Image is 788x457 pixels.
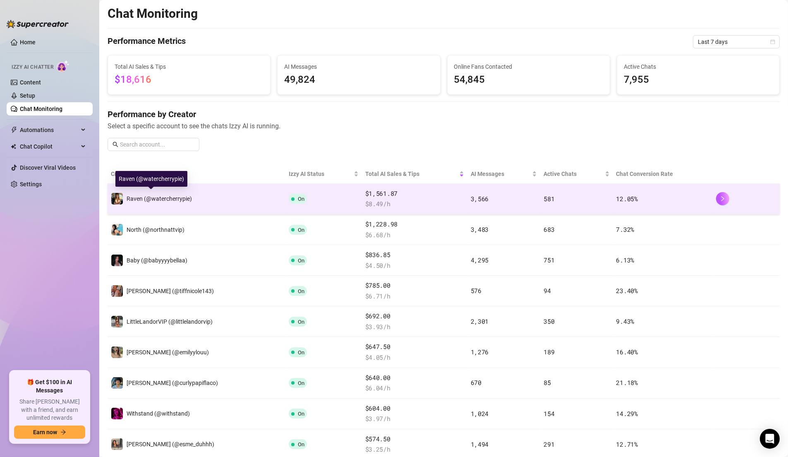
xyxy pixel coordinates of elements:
[20,79,41,86] a: Content
[760,429,780,449] div: Open Intercom Messenger
[298,441,304,447] span: On
[471,225,489,233] span: 3,483
[544,195,554,203] span: 581
[365,434,464,444] span: $574.50
[20,92,35,99] a: Setup
[471,409,489,418] span: 1,024
[298,349,304,356] span: On
[454,72,603,88] span: 54,845
[298,257,304,264] span: On
[616,225,635,233] span: 7.32 %
[471,317,489,325] span: 2,301
[20,164,76,171] a: Discover Viral Videos
[60,429,66,435] span: arrow-right
[298,196,304,202] span: On
[616,317,635,325] span: 9.43 %
[471,169,531,178] span: AI Messages
[544,286,551,295] span: 94
[108,6,198,22] h2: Chat Monitoring
[108,164,285,184] th: Creator
[365,404,464,414] span: $604.00
[544,348,554,356] span: 189
[624,72,773,88] span: 7,955
[365,342,464,352] span: $647.50
[298,319,304,325] span: On
[365,373,464,383] span: $640.00
[284,62,433,71] span: AI Messages
[365,230,464,240] span: $ 6.68 /h
[365,281,464,291] span: $785.00
[285,164,362,184] th: Izzy AI Status
[616,409,638,418] span: 14.29 %
[111,408,123,419] img: Withstand (@withstand)
[33,429,57,435] span: Earn now
[111,255,123,266] img: Baby (@babyyyybellaa)
[12,63,53,71] span: Izzy AI Chatter
[365,322,464,332] span: $ 3.93 /h
[616,286,638,295] span: 23.40 %
[57,60,69,72] img: AI Chatter
[544,409,554,418] span: 154
[20,140,79,153] span: Chat Copilot
[127,410,190,417] span: Withstand (@withstand)
[111,346,123,358] img: emilylou (@emilyylouu)
[540,164,613,184] th: Active Chats
[544,440,554,448] span: 291
[108,121,780,131] span: Select a specific account to see the chats Izzy AI is running.
[365,311,464,321] span: $692.00
[716,192,729,205] button: right
[471,195,489,203] span: 3,566
[115,171,187,187] div: Raven (@watercherrypie)
[616,256,635,264] span: 6.13 %
[127,349,209,356] span: [PERSON_NAME] (@emilyylouu)
[365,291,464,301] span: $ 6.71 /h
[365,383,464,393] span: $ 6.04 /h
[20,181,42,188] a: Settings
[544,317,554,325] span: 350
[365,250,464,260] span: $836.85
[454,62,603,71] span: Online Fans Contacted
[20,106,62,112] a: Chat Monitoring
[111,224,123,236] img: North (@northnattvip)
[120,140,194,149] input: Search account...
[544,225,554,233] span: 683
[362,164,467,184] th: Total AI Sales & Tips
[14,378,85,394] span: 🎁 Get $100 in AI Messages
[7,20,69,28] img: logo-BBDzfeDw.svg
[467,164,541,184] th: AI Messages
[298,288,304,294] span: On
[11,144,16,149] img: Chat Copilot
[613,164,713,184] th: Chat Conversion Rate
[111,438,123,450] img: Esmeralda (@esme_duhhh)
[365,261,464,271] span: $ 4.50 /h
[471,286,481,295] span: 576
[616,440,638,448] span: 12.71 %
[14,426,85,439] button: Earn nowarrow-right
[365,199,464,209] span: $ 8.49 /h
[111,316,123,327] img: LittleLandorVIP (@littlelandorvip)
[471,440,489,448] span: 1,494
[127,226,184,233] span: North (@northnattvip)
[127,195,192,202] span: Raven (@watercherrypie)
[14,398,85,422] span: Share [PERSON_NAME] with a friend, and earn unlimited rewards
[298,380,304,386] span: On
[365,219,464,229] span: $1,228.98
[544,256,554,264] span: 751
[127,288,214,294] span: [PERSON_NAME] (@tiffnicole143)
[20,123,79,137] span: Automations
[108,35,186,48] h4: Performance Metrics
[115,62,263,71] span: Total AI Sales & Tips
[624,62,773,71] span: Active Chats
[365,169,457,178] span: Total AI Sales & Tips
[127,441,214,447] span: [PERSON_NAME] (@esme_duhhh)
[115,74,151,85] span: $18,616
[471,256,489,264] span: 4,295
[298,411,304,417] span: On
[698,36,775,48] span: Last 7 days
[770,39,775,44] span: calendar
[11,127,17,133] span: thunderbolt
[471,348,489,356] span: 1,276
[471,378,481,387] span: 670
[365,445,464,455] span: $ 3.25 /h
[284,72,433,88] span: 49,824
